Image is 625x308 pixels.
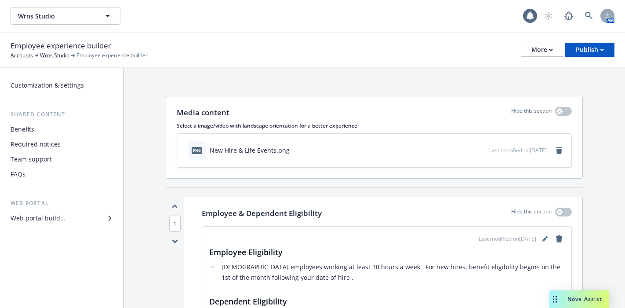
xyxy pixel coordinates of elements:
button: Publish [565,43,614,57]
a: Team support [7,152,116,166]
a: Wrns Studio [40,51,69,59]
div: Publish [576,43,604,56]
button: Nova Assist [549,290,609,308]
span: Wrns Studio [18,11,94,21]
div: Benefits [11,122,34,136]
p: Hide this section [511,107,552,118]
a: Benefits [7,122,116,136]
a: remove [554,145,564,156]
span: Last modified on [DATE] [479,235,536,243]
button: preview file [478,146,486,155]
div: Shared content [7,110,116,119]
div: Web portal builder [11,211,65,225]
p: Employee & Dependent Eligibility [202,208,322,219]
li: [DEMOGRAPHIC_DATA] employees working at least 30 hours a week. For new hires, benefit eligibility... [219,262,564,283]
div: Team support [11,152,52,166]
span: Employee experience builder [11,40,111,51]
div: Customization & settings [11,78,84,92]
span: Last modified on [DATE] [489,147,547,154]
span: Employee experience builder [76,51,148,59]
button: download file [464,146,471,155]
button: Wrns Studio [11,7,120,25]
a: editPencil [540,234,550,244]
div: New Hire & Life Events.png [210,146,290,155]
p: Media content [177,107,229,118]
div: FAQs [11,167,25,181]
p: Select a image/video with landscape orientation for a better experience [177,122,572,129]
a: remove [554,234,564,244]
a: Report a Bug [560,7,578,25]
h3: Employee Eligibility [209,246,564,258]
span: 1 [169,216,181,232]
a: Search [580,7,598,25]
a: Web portal builder [7,211,116,225]
button: More [521,43,563,57]
a: Customization & settings [7,78,116,92]
p: Hide this section [511,208,552,219]
span: png [192,147,202,154]
a: Required notices [7,137,116,151]
div: More [531,43,553,56]
div: Required notices [11,137,61,151]
a: FAQs [7,167,116,181]
span: Nova Assist [567,295,602,303]
button: 1 [169,219,181,228]
a: Accounts [11,51,33,59]
div: Web portal [7,199,116,208]
div: Drag to move [549,290,560,308]
h3: Dependent Eligibility [209,295,564,308]
a: Start snowing [540,7,557,25]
